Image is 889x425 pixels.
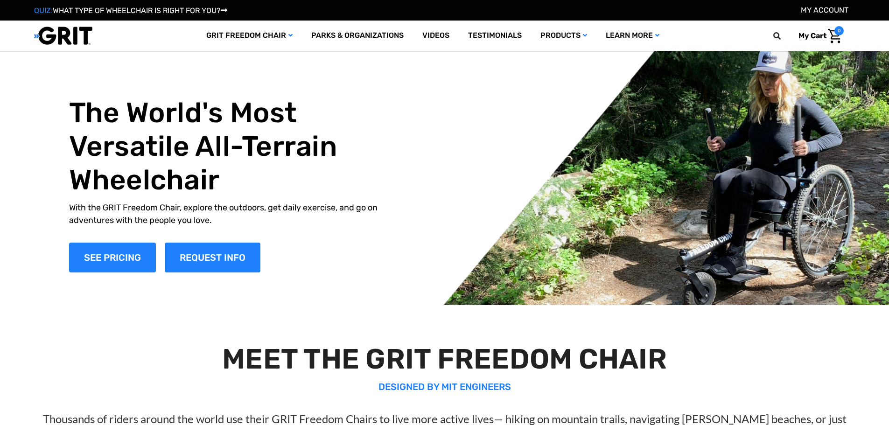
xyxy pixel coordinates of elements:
a: GRIT Freedom Chair [197,21,302,51]
input: Search [777,26,791,46]
span: 0 [834,26,844,35]
a: Cart with 0 items [791,26,844,46]
span: QUIZ: [34,6,53,15]
img: GRIT All-Terrain Wheelchair and Mobility Equipment [34,26,92,45]
a: Account [801,6,848,14]
h2: MEET THE GRIT FREEDOM CHAIR [22,342,867,376]
a: Videos [413,21,459,51]
a: Products [531,21,596,51]
span: My Cart [798,31,826,40]
h1: The World's Most Versatile All-Terrain Wheelchair [69,96,399,197]
a: Parks & Organizations [302,21,413,51]
a: QUIZ:WHAT TYPE OF WHEELCHAIR IS RIGHT FOR YOU? [34,6,227,15]
a: Slide number 1, Request Information [165,243,260,272]
a: Learn More [596,21,669,51]
p: DESIGNED BY MIT ENGINEERS [22,380,867,394]
img: Cart [828,29,841,43]
p: With the GRIT Freedom Chair, explore the outdoors, get daily exercise, and go on adventures with ... [69,202,399,227]
a: Shop Now [69,243,156,272]
a: Testimonials [459,21,531,51]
